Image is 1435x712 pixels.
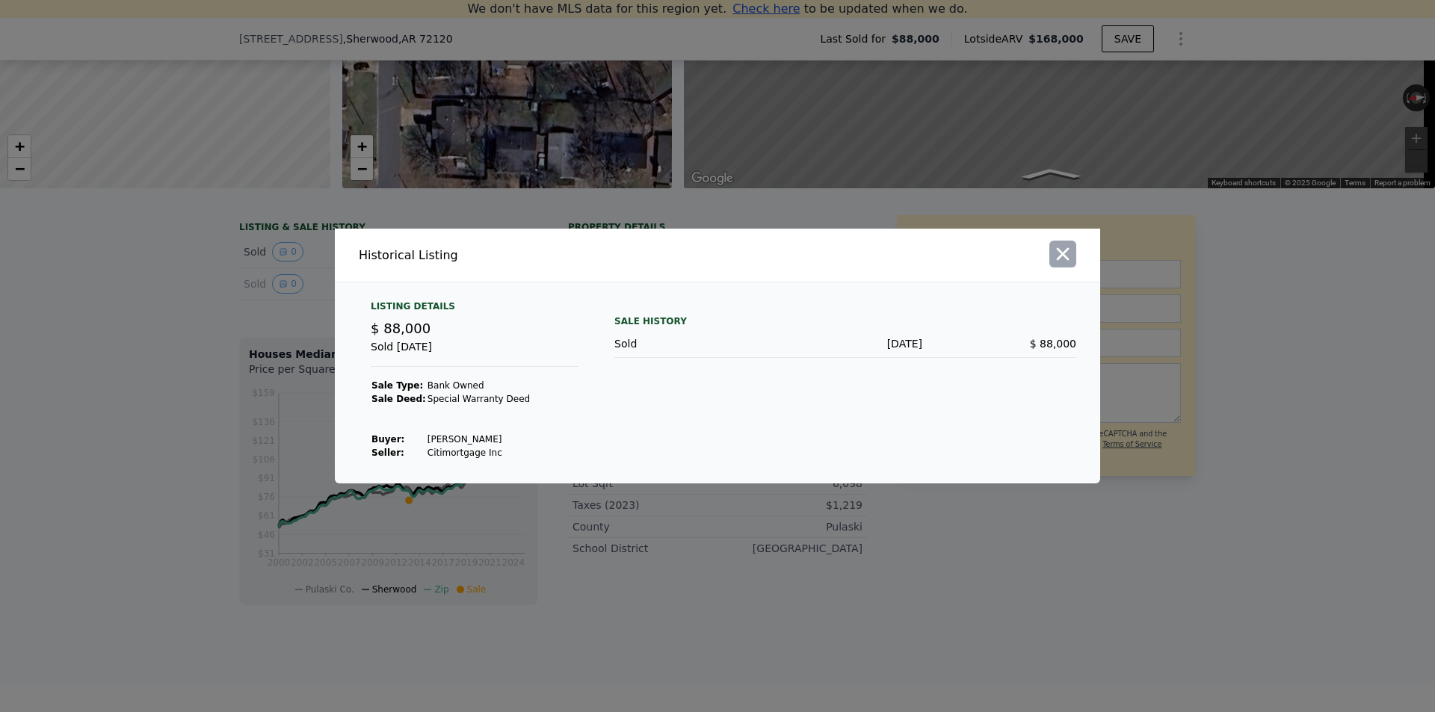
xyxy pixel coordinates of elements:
[371,300,578,318] div: Listing Details
[371,394,426,404] strong: Sale Deed:
[427,379,531,392] td: Bank Owned
[1030,338,1076,350] span: $ 88,000
[371,448,404,458] strong: Seller :
[427,446,531,459] td: Citimortgage Inc
[371,434,404,445] strong: Buyer :
[371,339,578,367] div: Sold [DATE]
[359,247,712,264] div: Historical Listing
[427,392,531,406] td: Special Warranty Deed
[768,336,922,351] div: [DATE]
[614,312,1076,330] div: Sale History
[371,321,430,336] span: $ 88,000
[371,380,423,391] strong: Sale Type:
[427,433,531,446] td: [PERSON_NAME]
[614,336,768,351] div: Sold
